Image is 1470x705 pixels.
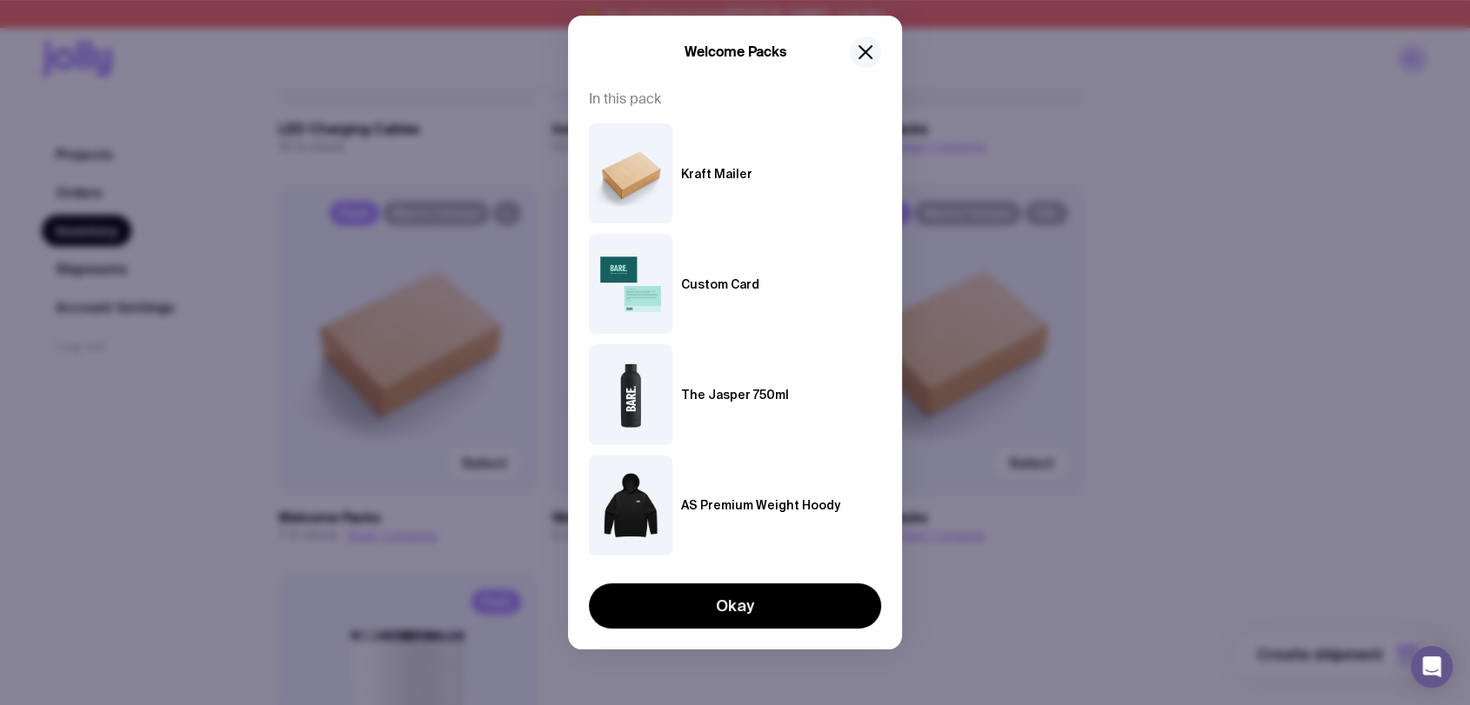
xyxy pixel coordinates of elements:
[685,43,786,61] h5: Welcome Packs
[681,388,789,402] h6: The Jasper 750ml
[681,498,840,512] h6: AS Premium Weight Hoody
[1411,646,1453,688] div: Open Intercom Messenger
[589,583,881,629] button: Okay
[681,277,759,291] h6: Custom Card
[589,89,881,110] span: In this pack
[681,167,752,181] h6: Kraft Mailer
